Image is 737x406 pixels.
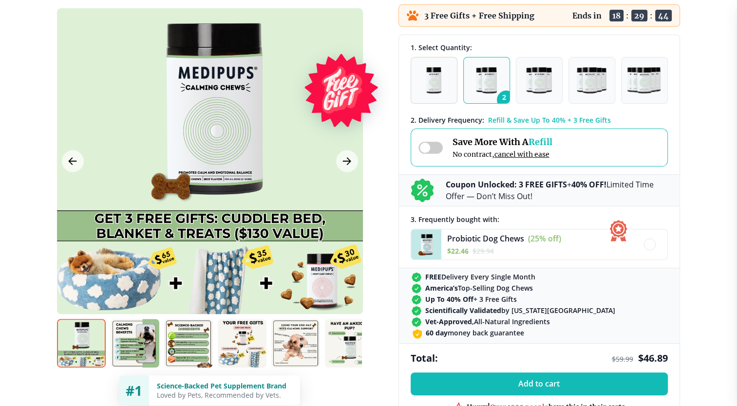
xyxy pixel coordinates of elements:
span: 44 [655,10,672,21]
button: Previous Image [62,150,84,172]
span: : [650,11,653,20]
span: cancel with ease [494,150,549,159]
span: by [US_STATE][GEOGRAPHIC_DATA] [425,306,615,315]
img: Calming Chews | Natural Dog Supplements [218,319,266,368]
span: 2 [497,91,515,109]
span: + 3 Free Gifts [425,295,517,304]
span: Top-Selling Dog Chews [425,283,533,293]
button: Next Image [336,150,358,172]
span: $ 46.89 [638,351,668,365]
button: Add to cart [411,372,668,395]
span: Save More With A [453,136,552,148]
img: Pack of 4 - Natural Dog Supplements [577,67,606,93]
img: Pack of 5 - Natural Dog Supplements [627,67,662,93]
span: $ 29.94 [472,246,494,256]
span: : [626,11,629,20]
div: Loved by Pets, Recommended by Vets. [157,390,292,400]
strong: FREE [425,272,441,281]
img: Calming Chews | Natural Dog Supplements [325,319,374,368]
p: + Limited Time Offer — Don’t Miss Out! [446,179,668,202]
b: Coupon Unlocked: 3 FREE GIFTS [446,179,567,190]
strong: Scientifically Validated [425,306,501,315]
span: Delivery Every Single Month [425,272,535,281]
strong: 60 day [426,328,448,337]
span: 18 [609,10,624,21]
span: Refill & Save Up To 40% + 3 Free Gifts [488,115,611,125]
img: Calming Chews | Natural Dog Supplements [164,319,213,368]
span: All-Natural Ingredients [425,317,550,326]
span: (25% off) [528,233,561,244]
strong: Vet-Approved, [425,317,474,326]
img: Probiotic Dog Chews - Medipups [411,229,441,259]
img: Calming Chews | Natural Dog Supplements [111,319,159,368]
p: 3 Free Gifts + Free Shipping [424,11,534,20]
span: money back guarantee [426,328,524,337]
span: Probiotic Dog Chews [447,233,524,244]
span: Add to cart [518,379,560,388]
div: 1. Select Quantity: [411,43,668,52]
span: 2 . Delivery Frequency: [411,115,484,125]
span: $ 59.99 [612,354,633,364]
span: #1 [126,381,142,400]
img: Pack of 3 - Natural Dog Supplements [526,67,551,93]
img: Pack of 2 - Natural Dog Supplements [476,67,496,93]
img: Calming Chews | Natural Dog Supplements [57,319,106,368]
button: 2 [463,57,510,104]
img: Pack of 1 - Natural Dog Supplements [426,67,441,93]
strong: America’s [425,283,458,293]
span: 29 [631,10,647,21]
span: Total: [411,351,438,365]
img: Calming Chews | Natural Dog Supplements [271,319,320,368]
span: 3 . Frequently bought with: [411,215,499,224]
span: $ 22.46 [447,246,469,256]
strong: Up To 40% Off [425,295,473,304]
p: Ends in [572,11,602,20]
span: Refill [529,136,552,148]
div: Science-Backed Pet Supplement Brand [157,381,292,390]
span: No contract, [453,150,552,159]
b: 40% OFF! [571,179,606,190]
